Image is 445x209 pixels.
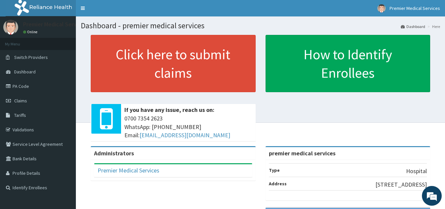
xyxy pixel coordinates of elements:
[266,35,430,92] a: How to Identify Enrollees
[23,21,87,27] p: Premier Medical Services
[14,112,26,118] span: Tariffs
[94,149,134,157] b: Administrators
[14,98,27,104] span: Claims
[377,4,386,13] img: User Image
[269,149,335,157] strong: premier medical services
[375,180,427,189] p: [STREET_ADDRESS]
[140,131,230,139] a: [EMAIL_ADDRESS][DOMAIN_NAME]
[3,20,18,35] img: User Image
[269,167,280,173] b: Type
[98,167,159,174] a: Premier Medical Services
[14,69,36,75] span: Dashboard
[406,167,427,175] p: Hospital
[124,114,252,140] span: 0700 7354 2623 WhatsApp: [PHONE_NUMBER] Email:
[401,24,425,29] a: Dashboard
[269,181,287,187] b: Address
[14,54,48,60] span: Switch Providers
[124,106,214,114] b: If you have any issue, reach us on:
[426,24,440,29] li: Here
[390,5,440,11] span: Premier Medical Services
[81,21,440,30] h1: Dashboard - premier medical services
[91,35,256,92] a: Click here to submit claims
[23,30,39,34] a: Online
